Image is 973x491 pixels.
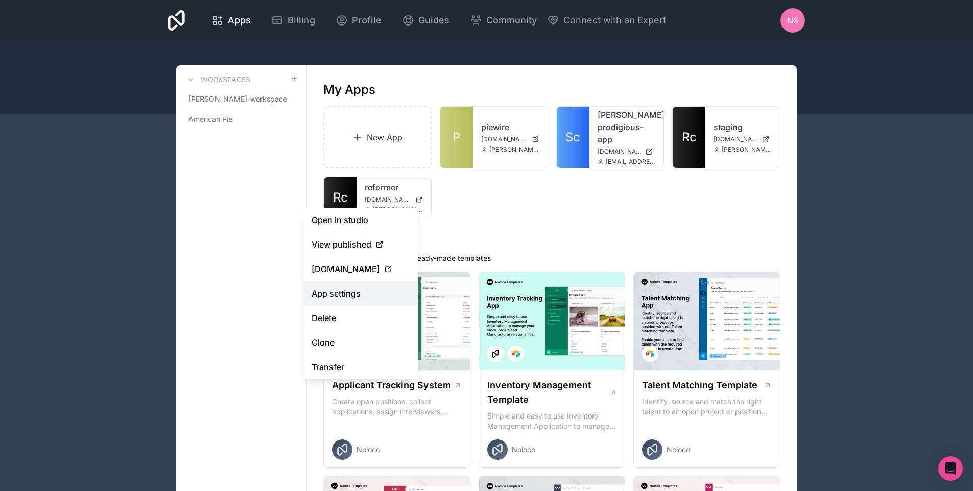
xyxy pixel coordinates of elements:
span: Guides [418,13,449,28]
a: Guides [394,9,458,32]
span: [DOMAIN_NAME] [365,195,411,204]
p: Create open positions, collect applications, assign interviewers, centralise candidate feedback a... [332,397,462,417]
a: Profile [327,9,390,32]
h1: Talent Matching Template [642,378,757,392]
span: Noloco [667,445,690,455]
a: Open in studio [303,208,418,232]
p: Identify, source and match the right talent to an open project or position with our Talent Matchi... [642,397,772,417]
p: Simple and easy to use Inventory Management Application to manage your stock, orders and Manufact... [487,411,617,431]
a: New App [323,106,432,168]
p: Get started with one of our ready-made templates [323,253,780,263]
a: Rc [673,107,705,168]
a: Apps [203,9,259,32]
a: [DOMAIN_NAME] [598,148,656,156]
span: NS [787,14,798,27]
a: [PERSON_NAME]-workspace [184,90,298,108]
h3: Workspaces [201,75,250,85]
h1: My Apps [323,82,375,98]
a: P [440,107,473,168]
span: [PERSON_NAME][EMAIL_ADDRESS][DOMAIN_NAME] [373,206,423,214]
span: Rc [682,129,697,145]
span: Billing [288,13,315,28]
img: Airtable Logo [646,350,654,358]
span: [DOMAIN_NAME] [598,148,642,156]
img: Airtable Logo [512,350,520,358]
span: Connect with an Expert [563,13,666,28]
a: American Pie [184,110,298,129]
span: [DOMAIN_NAME] [714,135,757,143]
a: [DOMAIN_NAME] [365,195,423,204]
span: [DOMAIN_NAME] [481,135,528,143]
a: staging [714,121,772,133]
span: Rc [333,189,348,206]
a: Community [462,9,545,32]
span: [DOMAIN_NAME] [312,263,380,275]
button: Delete [303,306,418,330]
a: Clone [303,330,418,355]
a: Billing [263,9,323,32]
span: [PERSON_NAME]-workspace [188,94,287,104]
span: [PERSON_NAME][EMAIL_ADDRESS][DOMAIN_NAME] [722,145,772,154]
a: App settings [303,281,418,306]
button: Connect with an Expert [547,13,666,28]
span: [PERSON_NAME][EMAIL_ADDRESS][DOMAIN_NAME] [489,145,539,154]
span: Profile [352,13,382,28]
a: [DOMAIN_NAME] [303,257,418,281]
a: [PERSON_NAME]-prodigious-app [598,109,656,145]
h1: Templates [323,235,780,251]
span: Noloco [512,445,535,455]
a: [DOMAIN_NAME] [481,135,539,143]
h1: Inventory Management Template [487,378,610,407]
span: P [453,129,460,145]
a: Transfer [303,355,418,379]
span: American Pie [188,114,232,125]
a: Rc [324,177,357,218]
a: Sc [557,107,589,168]
a: Workspaces [184,73,250,86]
span: Community [486,13,537,28]
span: Sc [565,129,580,145]
a: reformer [365,181,423,193]
a: [DOMAIN_NAME] [714,135,772,143]
div: Open Intercom Messenger [938,456,963,481]
h1: Applicant Tracking System [332,378,451,392]
span: Apps [228,13,251,28]
a: View published [303,232,418,257]
span: [EMAIL_ADDRESS][DOMAIN_NAME] [606,158,656,166]
a: piewire [481,121,539,133]
span: View published [312,238,371,251]
span: Noloco [357,445,380,455]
